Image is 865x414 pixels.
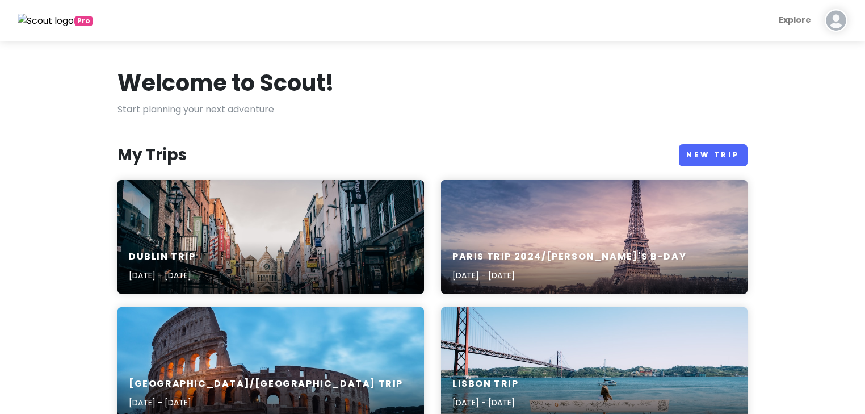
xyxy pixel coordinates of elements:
[679,144,748,166] a: New Trip
[18,14,74,28] img: Scout logo
[825,9,847,32] img: User profile
[452,269,686,282] p: [DATE] - [DATE]
[452,251,686,263] h6: Paris Trip 2024/[PERSON_NAME]'s B-Day
[129,396,403,409] p: [DATE] - [DATE]
[129,269,196,282] p: [DATE] - [DATE]
[18,13,93,28] a: Pro
[452,396,519,409] p: [DATE] - [DATE]
[117,68,334,98] h1: Welcome to Scout!
[74,16,93,26] span: greetings, globetrotter
[129,251,196,263] h6: Dublin Trip
[452,378,519,390] h6: Lisbon Trip
[117,145,187,165] h3: My Trips
[117,102,748,117] p: Start planning your next adventure
[441,180,748,294] a: Eiffel Tower, Paris FranceParis Trip 2024/[PERSON_NAME]'s B-Day[DATE] - [DATE]
[129,378,403,390] h6: [GEOGRAPHIC_DATA]/[GEOGRAPHIC_DATA] Trip
[774,9,816,31] a: Explore
[117,180,424,294] a: people walking on street heading towards churchDublin Trip[DATE] - [DATE]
